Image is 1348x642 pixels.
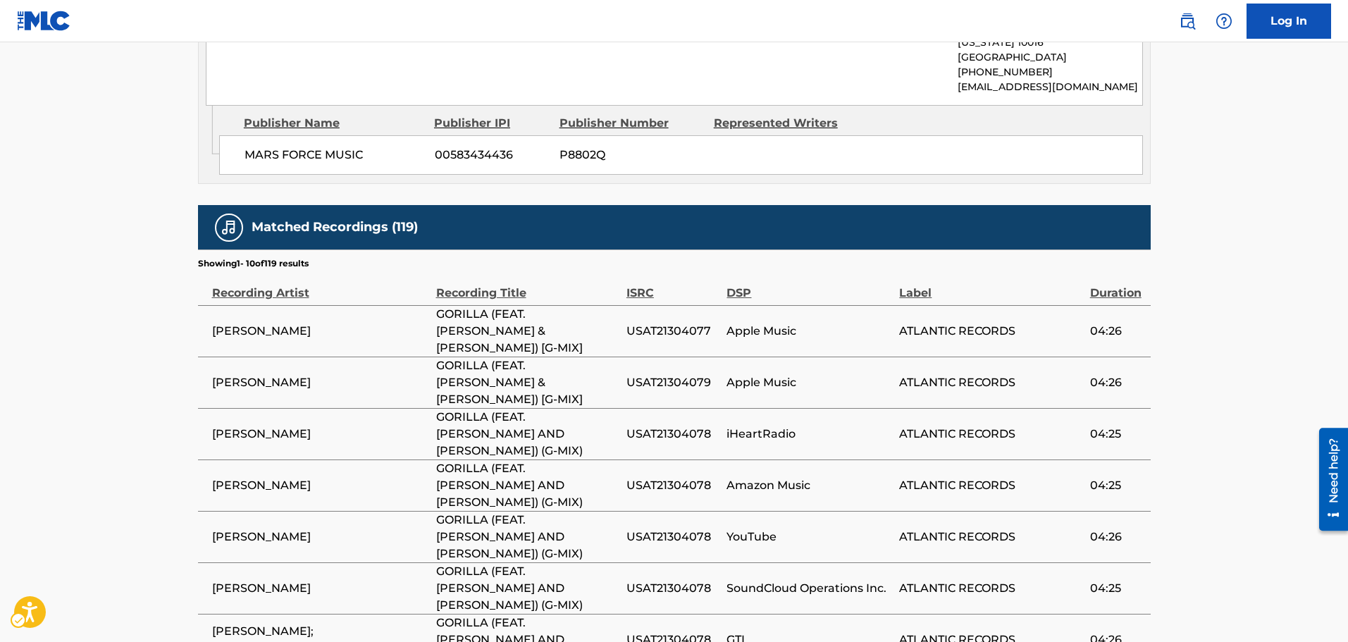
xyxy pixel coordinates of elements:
span: Apple Music [726,374,892,391]
span: [PERSON_NAME] [212,580,429,597]
p: [PHONE_NUMBER] [958,65,1142,80]
img: help [1216,13,1232,30]
span: USAT21304079 [626,374,720,391]
span: YouTube [726,529,892,545]
div: ISRC [626,270,720,302]
span: [PERSON_NAME] [212,477,429,494]
h5: Matched Recordings (119) [252,219,418,235]
span: [PERSON_NAME] [212,529,429,545]
span: ATLANTIC RECORDS [899,580,1082,597]
span: GORILLA (FEAT. [PERSON_NAME] AND [PERSON_NAME]) (G-MIX) [436,460,619,511]
a: Log In [1247,4,1331,39]
span: GORILLA (FEAT. [PERSON_NAME] AND [PERSON_NAME]) (G-MIX) [436,409,619,459]
span: ATLANTIC RECORDS [899,477,1082,494]
span: 04:25 [1090,477,1144,494]
span: Apple Music [726,323,892,340]
div: DSP [726,270,892,302]
span: P8802Q [559,147,703,163]
span: GORILLA (FEAT. [PERSON_NAME] & [PERSON_NAME]) [G-MIX] [436,357,619,408]
span: 04:26 [1090,374,1144,391]
span: USAT21304077 [626,323,720,340]
span: ATLANTIC RECORDS [899,323,1082,340]
span: [PERSON_NAME] [212,374,429,391]
span: ATLANTIC RECORDS [899,529,1082,545]
img: MLC Logo [17,11,71,31]
span: MARS FORCE MUSIC [245,147,424,163]
span: 04:26 [1090,323,1144,340]
span: USAT21304078 [626,529,720,545]
span: ATLANTIC RECORDS [899,374,1082,391]
iframe: Iframe | Resource Center [1309,422,1348,536]
div: Recording Artist [212,270,429,302]
span: Amazon Music [726,477,892,494]
img: Matched Recordings [221,219,237,236]
span: ATLANTIC RECORDS [899,426,1082,443]
span: 04:25 [1090,426,1144,443]
span: GORILLA (FEAT. [PERSON_NAME] AND [PERSON_NAME]) (G-MIX) [436,563,619,614]
span: 04:26 [1090,529,1144,545]
p: [GEOGRAPHIC_DATA] [958,50,1142,65]
div: Publisher Number [559,115,703,132]
span: GORILLA (FEAT. [PERSON_NAME] AND [PERSON_NAME]) (G-MIX) [436,512,619,562]
span: USAT21304078 [626,477,720,494]
span: [PERSON_NAME] [212,323,429,340]
span: USAT21304078 [626,426,720,443]
div: Represented Writers [714,115,858,132]
div: Recording Title [436,270,619,302]
span: iHeartRadio [726,426,892,443]
span: USAT21304078 [626,580,720,597]
p: [EMAIL_ADDRESS][DOMAIN_NAME] [958,80,1142,94]
div: Duration [1090,270,1144,302]
span: GORILLA (FEAT. [PERSON_NAME] & [PERSON_NAME]) [G-MIX] [436,306,619,357]
span: [PERSON_NAME] [212,426,429,443]
span: SoundCloud Operations Inc. [726,580,892,597]
span: 00583434436 [435,147,549,163]
p: Showing 1 - 10 of 119 results [198,257,309,270]
img: search [1179,13,1196,30]
div: Publisher IPI [434,115,549,132]
span: 04:25 [1090,580,1144,597]
div: Label [899,270,1082,302]
div: Publisher Name [244,115,423,132]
